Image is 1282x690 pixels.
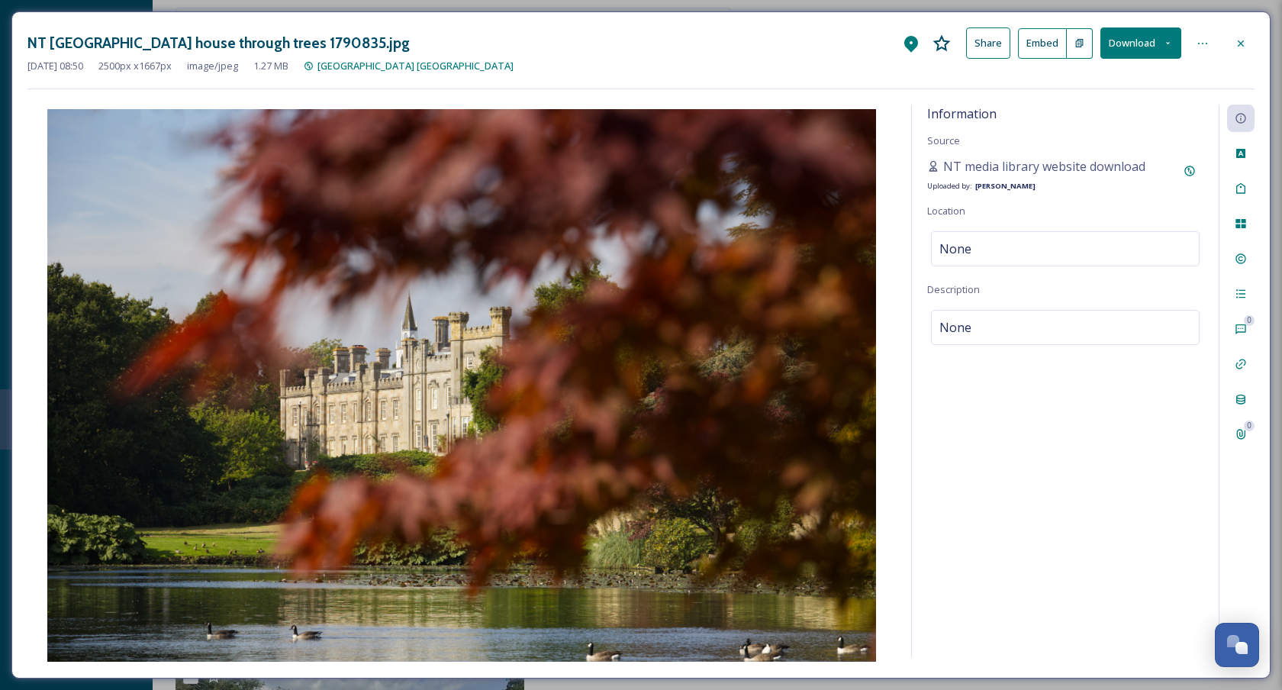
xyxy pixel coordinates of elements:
span: [DATE] 08:50 [27,59,83,73]
button: Open Chat [1215,623,1259,667]
button: Share [966,27,1010,59]
span: 1.27 MB [253,59,288,73]
span: Uploaded by: [927,181,972,191]
span: None [939,318,971,337]
span: Source [927,134,960,147]
span: 2500 px x 1667 px [98,59,172,73]
button: Download [1100,27,1181,59]
span: Information [927,105,997,122]
h3: NT [GEOGRAPHIC_DATA] house through trees 1790835.jpg [27,32,410,54]
span: Location [927,204,965,218]
div: 0 [1244,315,1255,326]
button: Embed [1018,28,1067,59]
span: Description [927,282,980,296]
span: [GEOGRAPHIC_DATA] [GEOGRAPHIC_DATA] [317,59,514,73]
span: None [939,240,971,258]
div: 0 [1244,421,1255,431]
img: NT%20Sheffield%20Park%20house%20through%20trees%201790835.jpg [27,109,896,662]
strong: [PERSON_NAME] [975,181,1036,191]
span: image/jpeg [187,59,238,73]
span: NT media library website download [943,157,1145,176]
